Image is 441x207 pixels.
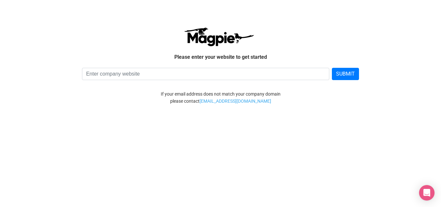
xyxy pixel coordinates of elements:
input: Enter company website [82,68,330,80]
img: logo-ab69f6fb50320c5b225c76a69d11143b.png [182,27,255,47]
button: SUBMIT [332,68,359,80]
p: Please enter your website to get started [40,53,401,61]
div: please contact [35,98,406,105]
div: Open Intercom Messenger [419,185,435,201]
div: If your email address does not match your company domain [35,90,406,98]
a: [EMAIL_ADDRESS][DOMAIN_NAME] [200,98,271,105]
